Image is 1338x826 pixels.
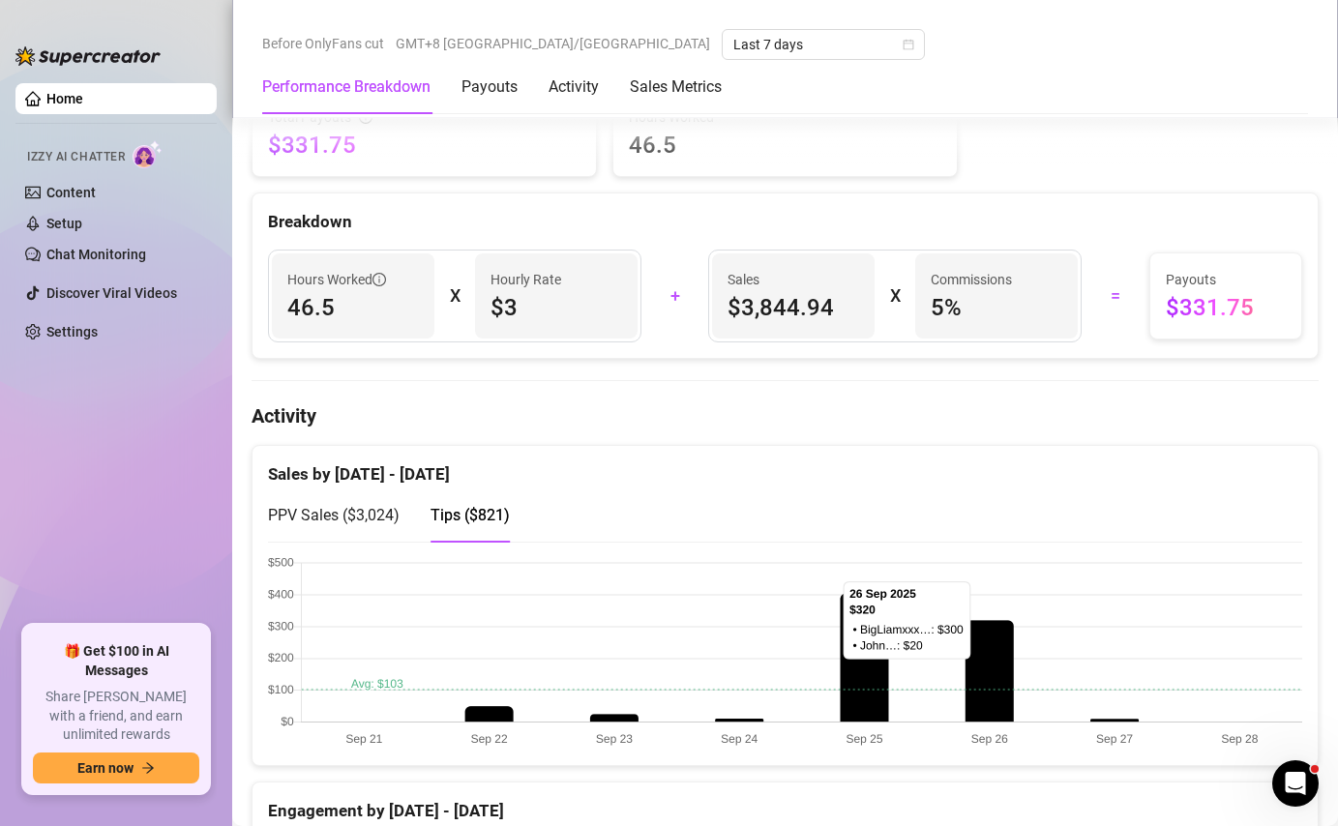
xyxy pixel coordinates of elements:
span: 🎁 Get $100 in AI Messages [33,642,199,680]
a: Discover Viral Videos [46,285,177,301]
div: Sales by [DATE] - [DATE] [268,446,1302,487]
span: 46.5 [629,130,941,161]
span: $3,844.94 [728,292,859,323]
a: Settings [46,324,98,339]
iframe: Intercom live chat [1272,760,1319,807]
h4: Activity [252,402,1319,429]
span: Payouts [1166,269,1286,290]
div: Activity [549,75,599,99]
a: Setup [46,216,82,231]
img: AI Chatter [133,140,163,168]
span: Izzy AI Chatter [27,148,125,166]
span: info-circle [372,273,386,286]
span: 46.5 [287,292,419,323]
article: Hourly Rate [491,269,561,290]
img: logo-BBDzfeDw.svg [15,46,161,66]
span: $331.75 [268,130,580,161]
span: Share [PERSON_NAME] with a friend, and earn unlimited rewards [33,688,199,745]
div: = [1093,280,1138,311]
div: + [653,280,698,311]
span: Earn now [77,760,134,776]
div: Breakdown [268,209,1302,235]
div: Payouts [461,75,518,99]
article: Commissions [931,269,1012,290]
button: Earn nowarrow-right [33,752,199,783]
a: Content [46,185,96,200]
span: $331.75 [1166,292,1286,323]
span: 5 % [931,292,1062,323]
span: arrow-right [141,761,155,775]
div: Engagement by [DATE] - [DATE] [268,782,1302,824]
span: Hours Worked [287,269,386,290]
span: Tips ( $821 ) [431,506,510,524]
div: X [450,280,460,311]
span: Before OnlyFans cut [262,29,384,58]
span: calendar [903,39,914,50]
span: Sales [728,269,859,290]
span: $3 [491,292,622,323]
span: GMT+8 [GEOGRAPHIC_DATA]/[GEOGRAPHIC_DATA] [396,29,710,58]
div: X [890,280,900,311]
span: Last 7 days [733,30,913,59]
a: Home [46,91,83,106]
div: Performance Breakdown [262,75,431,99]
div: Sales Metrics [630,75,722,99]
span: PPV Sales ( $3,024 ) [268,506,400,524]
a: Chat Monitoring [46,247,146,262]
